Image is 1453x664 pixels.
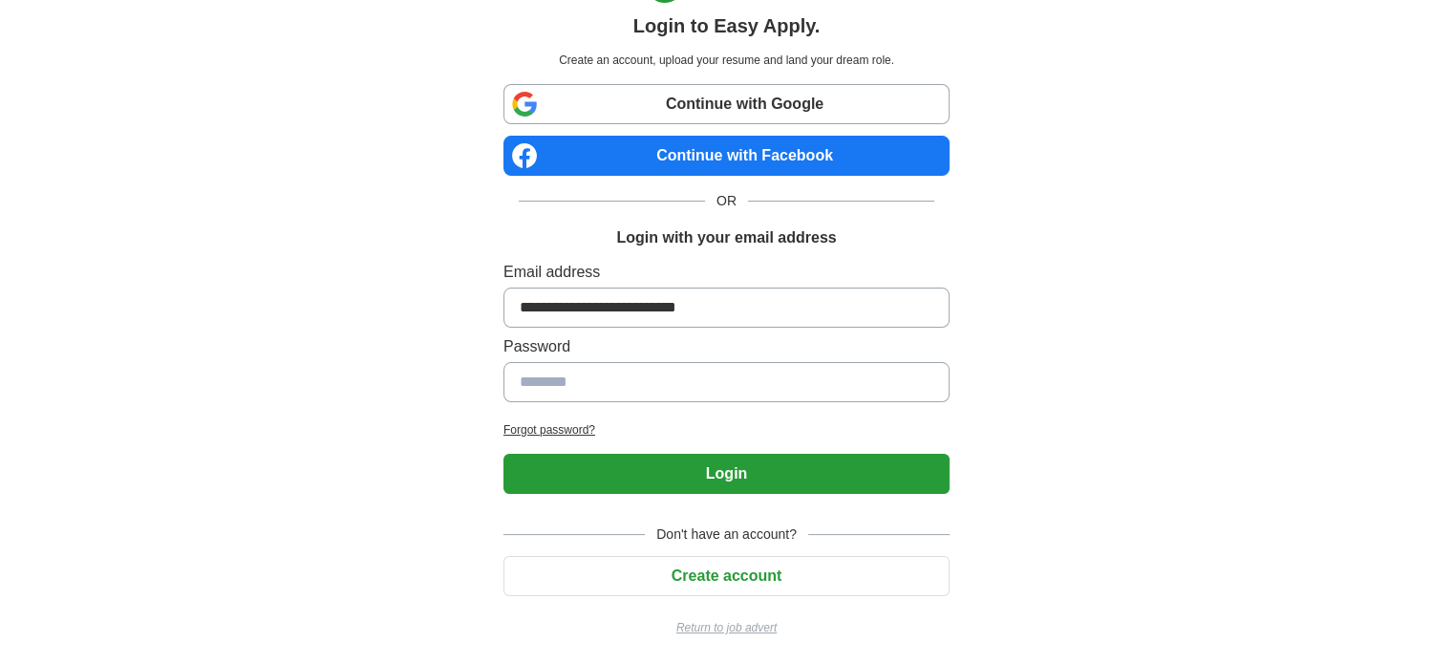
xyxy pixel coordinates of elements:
p: Create an account, upload your resume and land your dream role. [507,52,946,69]
a: Continue with Google [503,84,950,124]
a: Forgot password? [503,421,950,439]
a: Create account [503,568,950,584]
label: Email address [503,261,950,284]
span: OR [705,191,748,211]
h1: Login with your email address [616,226,836,249]
button: Create account [503,556,950,596]
button: Login [503,454,950,494]
h1: Login to Easy Apply. [633,11,821,40]
label: Password [503,335,950,358]
a: Return to job advert [503,619,950,636]
a: Continue with Facebook [503,136,950,176]
span: Don't have an account? [645,525,808,545]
